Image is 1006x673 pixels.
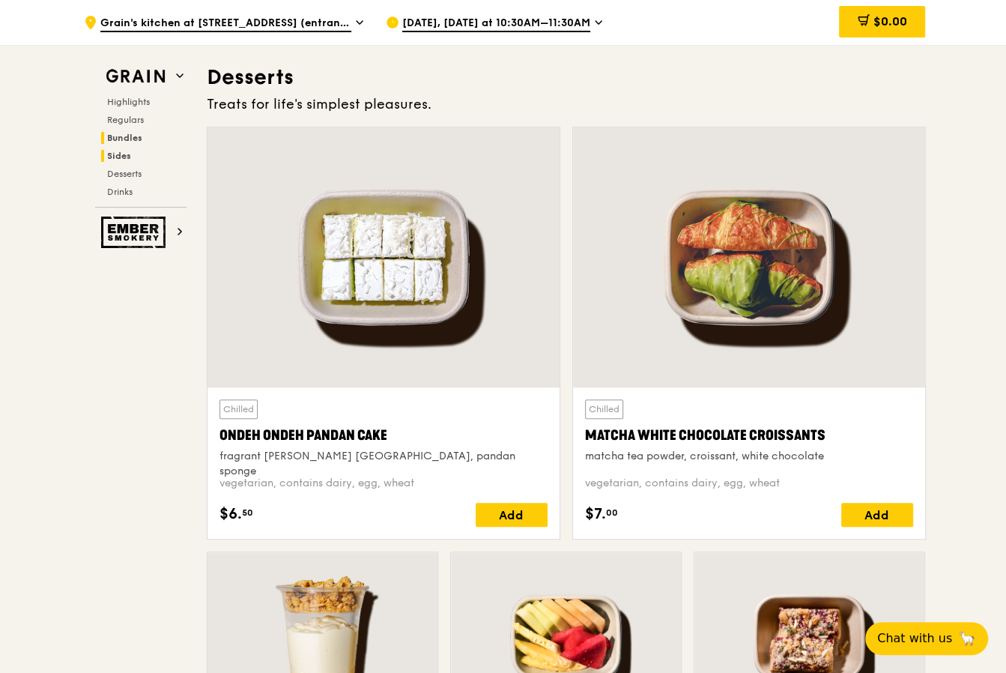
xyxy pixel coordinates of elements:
[958,630,976,648] span: 🦙
[107,151,131,161] span: Sides
[585,503,606,525] span: $7.
[219,449,548,479] div: fragrant [PERSON_NAME] [GEOGRAPHIC_DATA], pandan sponge
[207,94,926,115] div: Treats for life's simplest pleasures.
[107,133,142,143] span: Bundles
[100,16,351,32] span: Grain's kitchen at [STREET_ADDRESS] (entrance along [PERSON_NAME][GEOGRAPHIC_DATA])
[841,503,913,527] div: Add
[219,476,548,491] div: vegetarian, contains dairy, egg, wheat
[101,217,170,248] img: Ember Smokery web logo
[101,63,170,90] img: Grain web logo
[476,503,548,527] div: Add
[585,399,623,419] div: Chilled
[107,97,150,107] span: Highlights
[207,64,926,91] h3: Desserts
[107,169,142,179] span: Desserts
[219,503,242,525] span: $6.
[219,425,548,446] div: Ondeh Ondeh Pandan Cake
[865,622,988,655] button: Chat with us🦙
[402,16,590,32] span: [DATE], [DATE] at 10:30AM–11:30AM
[242,507,253,519] span: 50
[107,115,144,125] span: Regulars
[877,630,952,648] span: Chat with us
[585,449,913,464] div: matcha tea powder, croissant, white chocolate
[107,187,133,197] span: Drinks
[606,507,618,519] span: 00
[585,476,913,491] div: vegetarian, contains dairy, egg, wheat
[219,399,258,419] div: Chilled
[873,14,906,28] span: $0.00
[585,425,913,446] div: Matcha White Chocolate Croissants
